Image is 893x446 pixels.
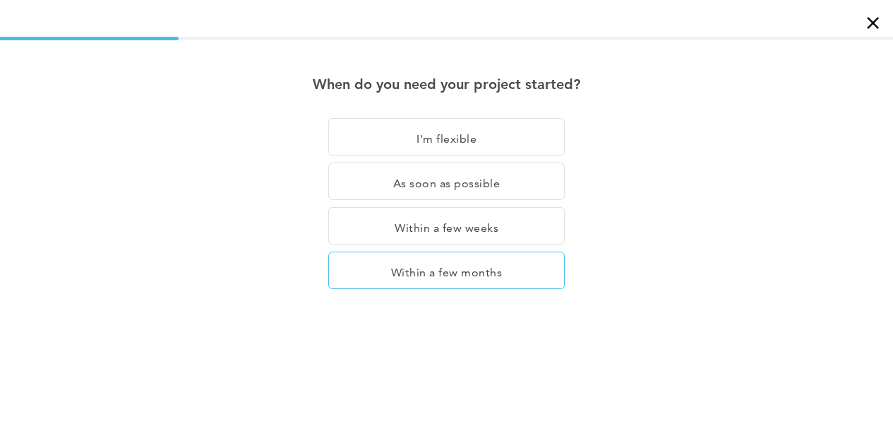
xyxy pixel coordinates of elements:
[328,118,565,155] div: I'm flexible
[328,252,565,289] div: Within a few months
[328,207,565,245] div: Within a few weeks
[328,163,565,200] div: As soon as possible
[187,72,706,97] div: When do you need your project started?
[622,344,876,429] iframe: Drift Widget Chat Controller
